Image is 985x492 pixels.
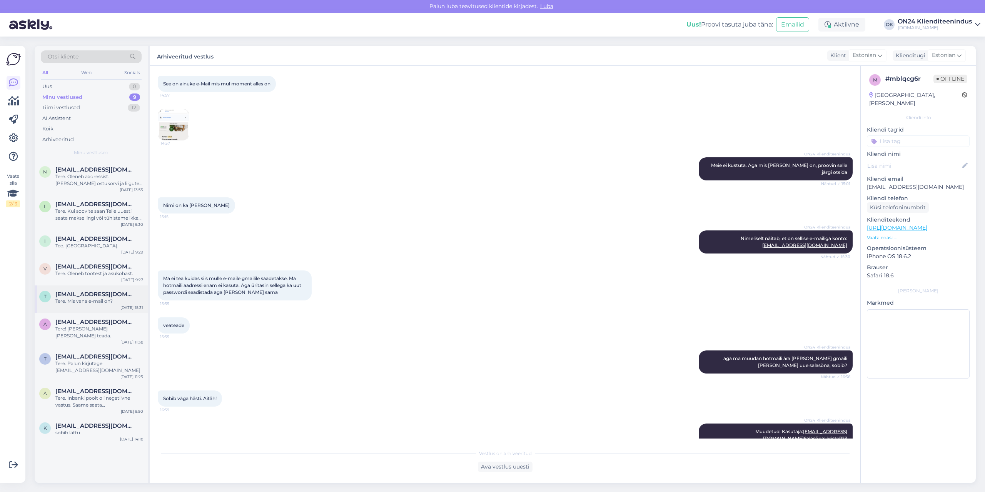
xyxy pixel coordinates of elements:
a: [EMAIL_ADDRESS][DOMAIN_NAME] [763,429,847,441]
input: Lisa nimi [867,162,961,170]
span: Nimeliselt näitab, et on sellise e-mailiga konto: [741,235,847,248]
div: [DATE] 9:29 [121,249,143,255]
p: Märkmed [867,299,970,307]
button: Emailid [776,17,809,32]
span: Nimi on ka [PERSON_NAME] [163,202,230,208]
a: [EMAIL_ADDRESS][DOMAIN_NAME] [762,242,847,248]
div: Tere. Inbanki poolt oli negatiivne vastus. Saame saata [PERSON_NAME] banki või Esto järelmaksu ta... [55,395,143,409]
div: Tere. Oleneb tootest ja asukohast. [55,270,143,277]
div: Minu vestlused [42,93,82,101]
div: Ava vestlus uuesti [478,462,533,472]
span: Muudetud. Kasutaja: Salasõna: kristel123 [755,429,847,441]
div: Proovi tasuta juba täna: [686,20,773,29]
span: See on ainuke e-Mail mis mul moment alles on [163,81,270,87]
div: 0 [129,83,140,90]
p: Kliendi tag'id [867,126,970,134]
span: ON24 Klienditeenindus [804,344,850,350]
div: [DATE] 9:30 [121,222,143,227]
img: Askly Logo [6,52,21,67]
span: Offline [933,75,967,83]
span: i [44,238,46,244]
p: Kliendi nimi [867,150,970,158]
p: Kliendi email [867,175,970,183]
span: kiffu65@gmail.com [55,422,135,429]
div: [DATE] 14:18 [120,436,143,442]
div: [DATE] 15:31 [120,305,143,310]
div: [DOMAIN_NAME] [898,25,972,31]
p: Kliendi telefon [867,194,970,202]
div: Vaata siia [6,173,20,207]
span: 16:39 [160,407,189,413]
span: Otsi kliente [48,53,78,61]
span: l [44,203,47,209]
span: Estonian [853,51,876,60]
div: Socials [123,68,142,78]
div: Klient [827,52,846,60]
span: Luba [538,3,556,10]
div: All [41,68,50,78]
span: veateade [163,322,184,328]
span: 15:55 [160,334,189,340]
div: Tere. Palun kirjutage [EMAIL_ADDRESS][DOMAIN_NAME] [55,360,143,374]
div: Klienditugi [893,52,925,60]
div: [DATE] 9:27 [121,277,143,283]
span: m [873,77,877,83]
div: [DATE] 11:25 [120,374,143,380]
div: # mblqcg6r [885,74,933,83]
span: alexander.peremees@gmail.com [55,319,135,325]
div: Tere. Kui soovite saan Teile uuesti saata makse lingi või tühistame ikkagi tellimuse? [55,208,143,222]
input: Lisa tag [867,135,970,147]
div: Tere. Mis vana e-mail on? [55,298,143,305]
div: OK [884,19,895,30]
div: AI Assistent [42,115,71,122]
span: anukukk11@gmail.com [55,388,135,395]
span: Nähtud ✓ 16:36 [821,374,850,380]
div: [DATE] 9:50 [121,409,143,414]
div: Aktiivne [818,18,865,32]
span: triinabel@hotmail.com [55,291,135,298]
p: Safari 18.6 [867,272,970,280]
p: Operatsioonisüsteem [867,244,970,252]
span: vitautasuzgrindis@hotmail.com [55,263,135,270]
div: Kliendi info [867,114,970,121]
a: ON24 Klienditeenindus[DOMAIN_NAME] [898,18,980,31]
div: [DATE] 11:38 [120,339,143,345]
div: ON24 Klienditeenindus [898,18,972,25]
p: iPhone OS 18.6.2 [867,252,970,260]
span: 15:15 [160,214,189,220]
span: Vestlus on arhiveeritud [479,450,532,457]
span: Estonian [932,51,955,60]
span: v [43,266,47,272]
b: Uus! [686,21,701,28]
span: a [43,390,47,396]
div: 9 [129,93,140,101]
p: Vaata edasi ... [867,234,970,241]
span: ON24 Klienditeenindus [804,151,850,157]
div: 2 / 3 [6,200,20,207]
span: Minu vestlused [74,149,109,156]
p: [EMAIL_ADDRESS][DOMAIN_NAME] [867,183,970,191]
div: 12 [128,104,140,112]
span: Nähtud ✓ 15:01 [821,181,850,187]
div: Tere. Oleneb aadressist. [PERSON_NAME] ostukorvi ja liigute ostukorvist edasi siis saate valida t... [55,173,143,187]
label: Arhiveeritud vestlus [157,50,214,61]
span: Meie ei kustuta. Aga mis [PERSON_NAME] on, proovin selle järgi otsida [711,162,848,175]
span: niinaraldugina@gmail.com [55,166,135,173]
span: laurin85@gmail.com [55,201,135,208]
div: Küsi telefoninumbrit [867,202,929,213]
div: [GEOGRAPHIC_DATA], [PERSON_NAME] [869,91,962,107]
div: Tiimi vestlused [42,104,80,112]
span: 14:57 [160,140,189,146]
p: Brauser [867,264,970,272]
span: ON24 Klienditeenindus [804,224,850,230]
span: Sobib väga hästi. Aitäh! [163,395,217,401]
div: Web [80,68,93,78]
span: k [43,425,47,431]
div: Tere! [PERSON_NAME] [PERSON_NAME] teada. [55,325,143,339]
span: t [44,356,47,362]
div: Arhiveeritud [42,136,74,143]
div: [DATE] 13:35 [120,187,143,193]
span: tseberjaolga@mail.ru [55,353,135,360]
span: 15:55 [160,301,189,307]
a: [URL][DOMAIN_NAME] [867,224,927,231]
